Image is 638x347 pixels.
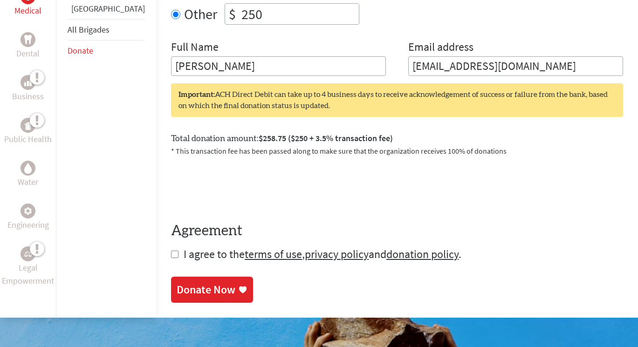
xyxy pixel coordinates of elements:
[68,45,93,56] a: Donate
[171,56,386,76] input: Enter Full Name
[171,132,393,145] label: Total donation amount:
[305,247,369,261] a: privacy policy
[68,2,145,19] li: Greece
[12,75,44,103] a: BusinessBusiness
[68,41,145,61] li: Donate
[21,32,35,47] div: Dental
[68,19,145,41] li: All Brigades
[171,223,623,239] h4: Agreement
[171,145,623,156] p: * This transaction fee has been passed along to make sure that the organization receives 100% of ...
[24,35,32,44] img: Dental
[24,251,32,257] img: Legal Empowerment
[184,247,461,261] span: I agree to the , and .
[21,161,35,176] div: Water
[68,24,110,35] a: All Brigades
[240,4,359,24] input: Enter Amount
[177,282,235,297] div: Donate Now
[184,3,217,25] label: Other
[408,40,473,56] label: Email address
[408,56,623,76] input: Your Email
[225,4,240,24] div: $
[14,4,41,17] p: Medical
[4,133,52,146] p: Public Health
[7,204,49,231] a: EngineeringEngineering
[24,207,32,215] img: Engineering
[18,176,38,189] p: Water
[178,91,215,98] strong: Important:
[16,32,40,60] a: DentalDental
[21,204,35,218] div: Engineering
[2,246,54,287] a: Legal EmpowermentLegal Empowerment
[386,247,459,261] a: donation policy
[245,247,302,261] a: terms of use
[21,75,35,90] div: Business
[24,79,32,86] img: Business
[24,121,32,130] img: Public Health
[24,163,32,174] img: Water
[2,261,54,287] p: Legal Empowerment
[259,133,393,143] span: $258.75 ($250 + 3.5% transaction fee)
[16,47,40,60] p: Dental
[7,218,49,231] p: Engineering
[171,83,623,117] div: ACH Direct Debit can take up to 4 business days to receive acknowledgement of success or failure ...
[12,90,44,103] p: Business
[21,118,35,133] div: Public Health
[171,168,313,204] iframe: reCAPTCHA
[171,277,253,303] a: Donate Now
[4,118,52,146] a: Public HealthPublic Health
[21,246,35,261] div: Legal Empowerment
[18,161,38,189] a: WaterWater
[71,3,145,14] a: [GEOGRAPHIC_DATA]
[171,40,219,56] label: Full Name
